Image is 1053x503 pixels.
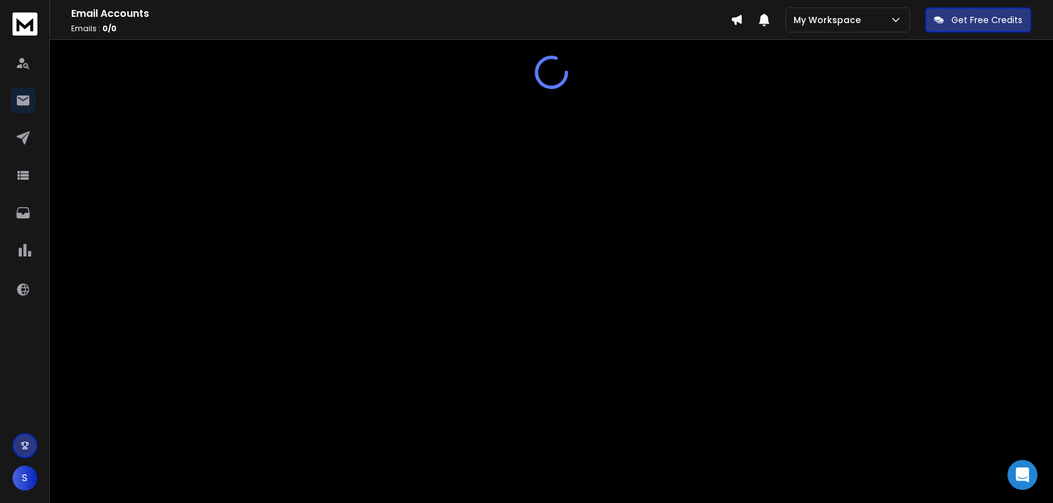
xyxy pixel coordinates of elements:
[12,466,37,491] button: S
[102,23,117,34] span: 0 / 0
[71,24,730,34] p: Emails :
[12,12,37,36] img: logo
[71,6,730,21] h1: Email Accounts
[793,14,866,26] p: My Workspace
[1007,460,1037,490] div: Open Intercom Messenger
[951,14,1022,26] p: Get Free Credits
[925,7,1031,32] button: Get Free Credits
